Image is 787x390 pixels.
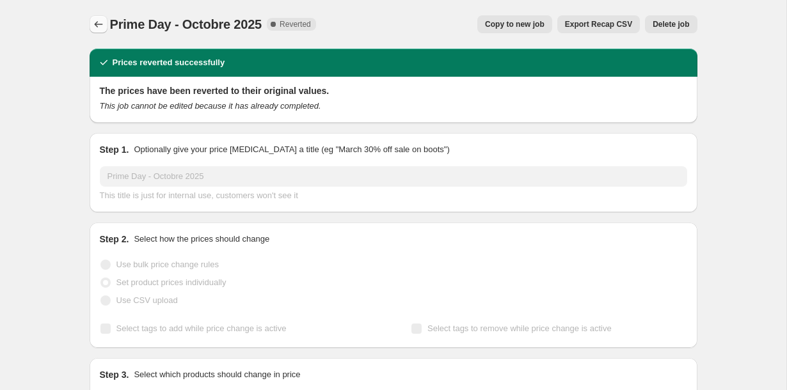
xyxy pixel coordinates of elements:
[100,84,687,97] h2: The prices have been reverted to their original values.
[280,19,311,29] span: Reverted
[565,19,632,29] span: Export Recap CSV
[134,143,449,156] p: Optionally give your price [MEDICAL_DATA] a title (eg "March 30% off sale on boots")
[653,19,689,29] span: Delete job
[134,368,300,381] p: Select which products should change in price
[90,15,107,33] button: Price change jobs
[100,368,129,381] h2: Step 3.
[134,233,269,246] p: Select how the prices should change
[557,15,640,33] button: Export Recap CSV
[100,166,687,187] input: 30% off holiday sale
[116,277,227,287] span: Set product prices individually
[100,143,129,156] h2: Step 1.
[485,19,545,29] span: Copy to new job
[113,56,225,69] h2: Prices reverted successfully
[110,17,262,31] span: Prime Day - Octobre 2025
[100,191,298,200] span: This title is just for internal use, customers won't see it
[100,233,129,246] h2: Step 2.
[116,324,287,333] span: Select tags to add while price change is active
[116,260,219,269] span: Use bulk price change rules
[427,324,612,333] span: Select tags to remove while price change is active
[645,15,697,33] button: Delete job
[100,101,321,111] i: This job cannot be edited because it has already completed.
[116,295,178,305] span: Use CSV upload
[477,15,552,33] button: Copy to new job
